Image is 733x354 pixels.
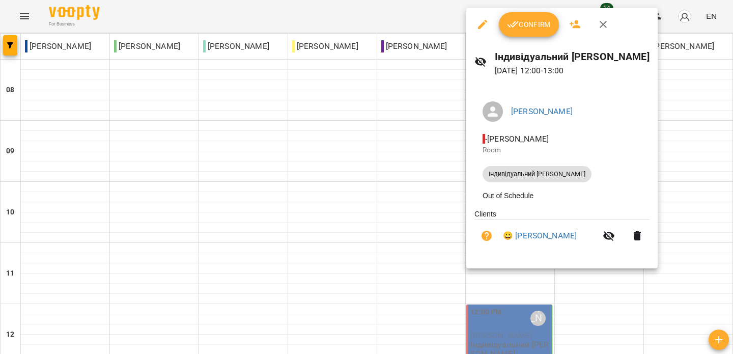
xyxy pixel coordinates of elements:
span: Індивідуальний [PERSON_NAME] [483,170,591,179]
button: Confirm [499,12,559,37]
h6: Індивідуальний [PERSON_NAME] [495,49,650,65]
p: [DATE] 12:00 - 13:00 [495,65,650,77]
button: Unpaid. Bill the attendance? [474,224,499,248]
ul: Clients [474,209,650,256]
p: Room [483,145,641,155]
span: - [PERSON_NAME] [483,134,551,144]
a: 😀 [PERSON_NAME] [503,230,577,242]
a: [PERSON_NAME] [511,106,573,116]
li: Out of Schedule [474,186,650,205]
span: Confirm [507,18,551,31]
